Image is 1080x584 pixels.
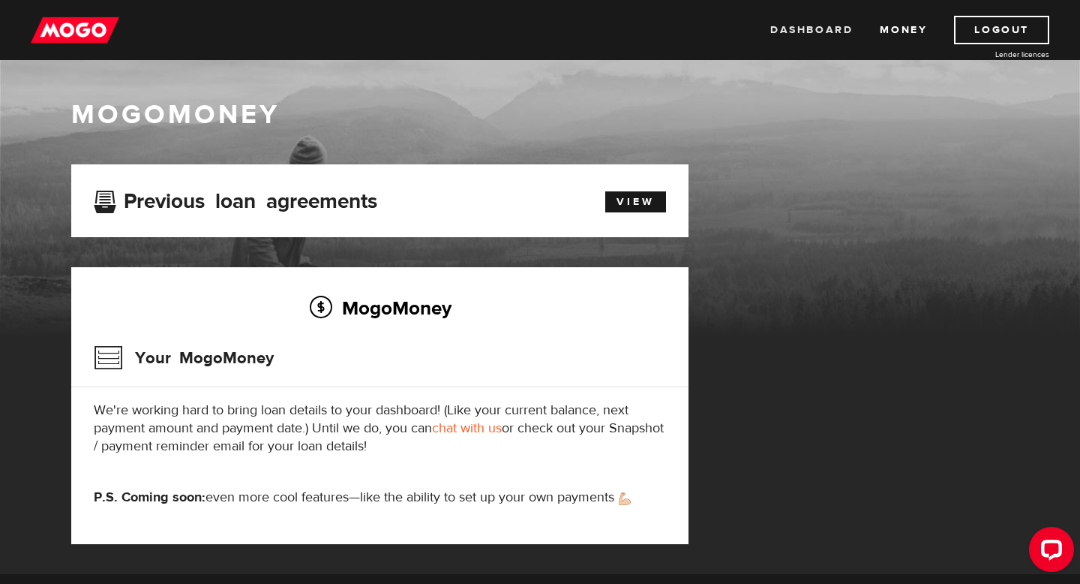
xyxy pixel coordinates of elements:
strong: P.S. Coming soon: [94,489,205,506]
img: mogo_logo-11ee424be714fa7cbb0f0f49df9e16ec.png [31,16,119,44]
h3: Previous loan agreements [94,189,377,209]
a: Money [880,16,927,44]
a: Lender licences [937,49,1049,60]
a: Dashboard [770,16,853,44]
h2: MogoMoney [94,292,666,324]
p: We're working hard to bring loan details to your dashboard! (Like your current balance, next paym... [94,402,666,456]
h1: MogoMoney [71,99,1009,131]
a: Logout [954,16,1049,44]
h3: Your MogoMoney [94,339,274,378]
a: chat with us [432,420,502,437]
a: View [605,191,666,212]
img: strong arm emoji [619,492,631,505]
p: even more cool features—like the ability to set up your own payments [94,489,666,507]
iframe: LiveChat chat widget [1017,521,1080,584]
